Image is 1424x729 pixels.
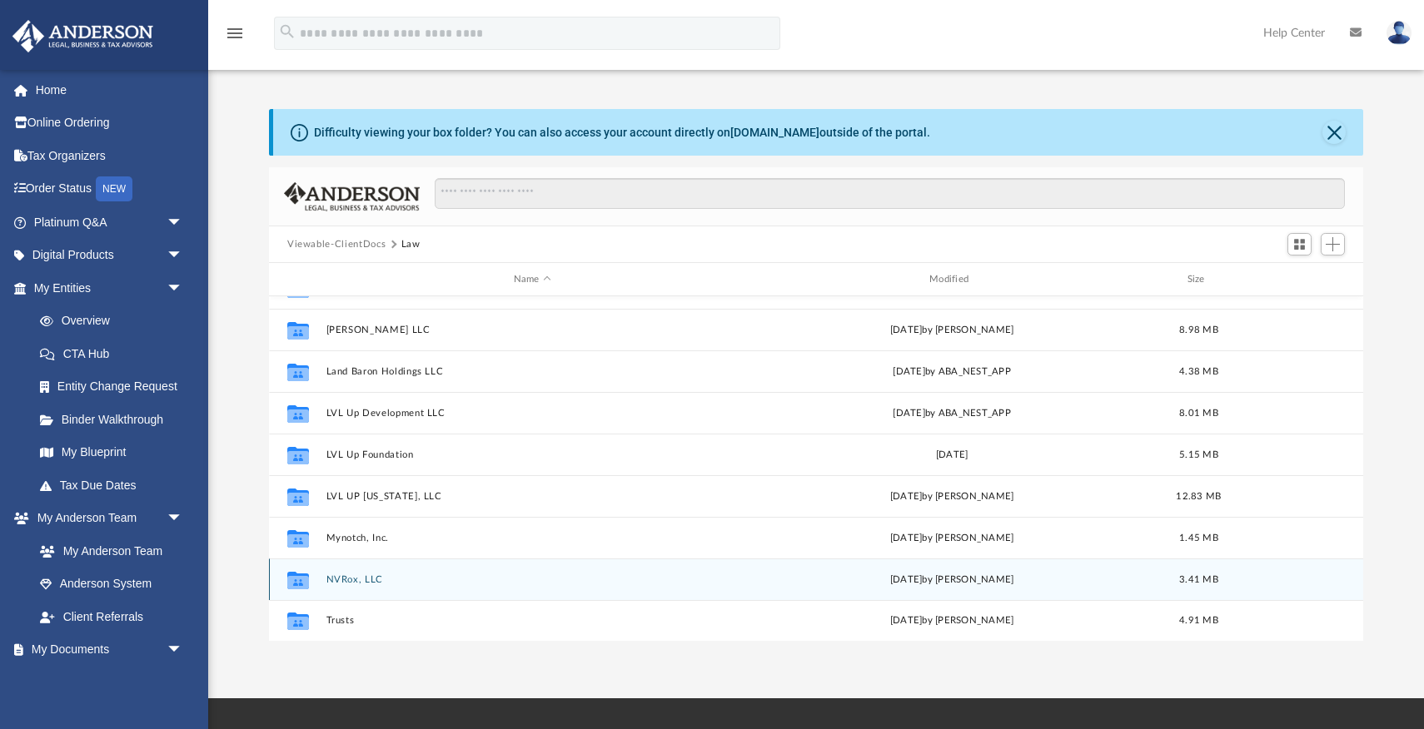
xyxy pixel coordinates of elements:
[746,613,1158,628] div: [DATE] by [PERSON_NAME]
[1239,272,1356,287] div: id
[1179,450,1218,459] span: 5.15 MB
[12,206,208,239] a: Platinum Q&Aarrow_drop_down
[1166,272,1232,287] div: Size
[269,296,1363,642] div: grid
[326,491,739,502] button: LVL UP [US_STATE], LLC
[1176,492,1221,501] span: 12.83 MB
[890,575,923,584] span: [DATE]
[167,633,200,667] span: arrow_drop_down
[23,600,200,633] a: Client Referrals
[1179,325,1218,335] span: 8.98 MB
[1179,533,1218,543] span: 1.45 MB
[435,178,1345,210] input: Search files and folders
[326,408,739,419] button: LVL Up Development LLC
[12,239,208,272] a: Digital Productsarrow_drop_down
[167,206,200,240] span: arrow_drop_down
[746,364,1158,379] div: [DATE] by ABA_NEST_APP
[167,239,200,273] span: arrow_drop_down
[326,366,739,377] button: Land Baron Holdings LLC
[12,172,208,206] a: Order StatusNEW
[23,469,208,502] a: Tax Due Dates
[746,323,1158,338] div: [DATE] by [PERSON_NAME]
[746,531,1158,546] div: [DATE] by [PERSON_NAME]
[1321,233,1346,256] button: Add
[12,271,208,305] a: My Entitiesarrow_drop_down
[12,107,208,140] a: Online Ordering
[167,502,200,536] span: arrow_drop_down
[23,666,192,699] a: Box
[23,403,208,436] a: Binder Walkthrough
[746,573,1158,588] div: by [PERSON_NAME]
[746,489,1158,504] div: [DATE] by [PERSON_NAME]
[1322,121,1346,144] button: Close
[314,124,930,141] div: Difficulty viewing your box folder? You can also access your account directly on outside of the p...
[12,633,200,667] a: My Documentsarrow_drop_down
[730,126,819,139] a: [DOMAIN_NAME]
[326,533,739,543] button: Mynotch, Inc.
[12,73,208,107] a: Home
[326,325,739,335] button: [PERSON_NAME] LLC
[1179,616,1218,625] span: 4.91 MB
[326,615,739,626] button: Trusts
[12,139,208,172] a: Tax Organizers
[276,272,318,287] div: id
[225,32,245,43] a: menu
[745,272,1158,287] div: Modified
[1179,367,1218,376] span: 4.38 MB
[1387,21,1412,45] img: User Pic
[326,574,739,585] button: NVRox, LLC
[746,448,1158,463] div: [DATE]
[23,568,200,601] a: Anderson System
[23,534,192,568] a: My Anderson Team
[401,237,421,252] button: Law
[326,449,739,460] button: LVL Up Foundation
[225,23,245,43] i: menu
[7,20,158,52] img: Anderson Advisors Platinum Portal
[23,337,208,370] a: CTA Hub
[1179,409,1218,418] span: 8.01 MB
[326,272,739,287] div: Name
[746,406,1158,421] div: [DATE] by ABA_NEST_APP
[12,502,200,535] a: My Anderson Teamarrow_drop_down
[167,271,200,305] span: arrow_drop_down
[23,370,208,404] a: Entity Change Request
[23,305,208,338] a: Overview
[287,237,386,252] button: Viewable-ClientDocs
[278,22,296,41] i: search
[23,436,200,469] a: My Blueprint
[1179,575,1218,584] span: 3.41 MB
[1287,233,1312,256] button: Switch to Grid View
[96,176,132,201] div: NEW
